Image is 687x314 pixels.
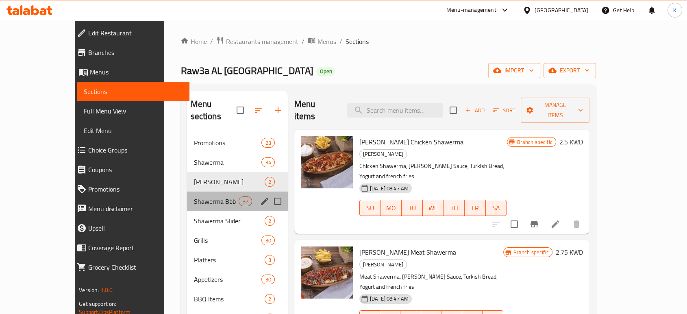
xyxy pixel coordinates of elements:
img: Iskander Meat Shawerma [301,246,353,299]
span: TH [447,202,461,214]
span: Sections [84,87,183,96]
a: Edit Restaurant [70,23,189,43]
span: Sections [345,37,368,46]
button: Branch-specific-item [524,214,544,234]
span: Coupons [88,165,183,174]
h2: Menu items [294,98,337,122]
a: Edit menu item [550,219,560,229]
h6: 2.5 KWD [559,136,583,148]
span: Sort items [488,104,521,117]
span: 30 [262,276,274,283]
h6: 2.75 KWD [556,246,583,258]
span: Platters [193,255,264,265]
button: import [488,63,540,78]
span: Appetizers [193,275,261,284]
button: Sort [491,104,517,117]
a: Upsell [70,218,189,238]
span: [PERSON_NAME] [360,260,407,269]
span: Manage items [527,100,583,120]
span: TU [405,202,420,214]
span: Menus [317,37,336,46]
a: Choice Groups [70,140,189,160]
span: [PERSON_NAME] Meat Shawerma [359,246,456,258]
a: Coverage Report [70,238,189,257]
span: Select section [445,102,462,119]
div: Platters3 [187,250,287,270]
span: FR [468,202,483,214]
span: Grills [193,235,261,245]
a: Home [180,37,207,46]
span: SA [489,202,504,214]
span: K [673,6,676,15]
div: Grills30 [187,231,287,250]
span: WE [426,202,441,214]
button: TU [402,200,423,216]
nav: breadcrumb [180,36,596,47]
div: Shawerma34 [187,153,287,172]
span: Choice Groups [88,145,183,155]
span: Add item [462,104,488,117]
span: Promotions [193,138,261,148]
p: Meat Shawerma, [PERSON_NAME] Sauce, Turkish Bread, Yogurt and french fries [359,272,503,292]
button: export [544,63,596,78]
div: BBQ Items2 [187,289,287,309]
span: 34 [262,159,274,166]
div: Open [316,67,335,76]
a: Coupons [70,160,189,179]
button: Add section [268,100,288,120]
div: items [265,294,275,304]
span: Edit Restaurant [88,28,183,38]
span: Shawerma Slider [193,216,264,226]
div: Menu-management [446,5,496,15]
span: Menus [90,67,183,77]
span: BBQ Items [193,294,264,304]
span: Upsell [88,223,183,233]
span: 1.0.0 [100,285,113,295]
span: 37 [239,198,251,205]
span: Shawerma [193,157,261,167]
input: search [347,103,443,118]
div: Shawerma Slider2 [187,211,287,231]
span: Menu disclaimer [88,204,183,214]
button: SU [359,200,381,216]
button: delete [567,214,586,234]
a: Edit Menu [77,121,189,140]
button: edit [259,195,271,207]
a: Grocery Checklist [70,257,189,277]
span: Sort [493,106,515,115]
span: Open [316,68,335,75]
span: Branch specific [510,249,552,256]
div: items [261,138,274,148]
div: Promotions23 [187,133,287,153]
div: Shawerma Bbb37edit [187,192,287,211]
button: TH [444,200,465,216]
span: Branch specific [514,138,556,146]
p: Chicken Shawerma, [PERSON_NAME] Sauce, Turkish Bread, Yogurt and french fries [359,161,507,181]
span: [PERSON_NAME] [360,149,407,159]
span: Select all sections [232,102,249,119]
span: Shawerma Bbb [193,196,239,206]
a: Promotions [70,179,189,199]
span: 2 [265,178,274,186]
span: Grocery Checklist [88,262,183,272]
span: [DATE] 08:47 AM [367,295,412,303]
span: Promotions [88,184,183,194]
h2: Menu sections [190,98,236,122]
span: Add [464,106,486,115]
a: Menu disclaimer [70,199,189,218]
span: Raw3a AL [GEOGRAPHIC_DATA] [180,61,313,80]
span: export [550,65,589,76]
button: FR [465,200,486,216]
button: MO [380,200,402,216]
span: [PERSON_NAME] [193,177,264,187]
span: Sort sections [249,100,268,120]
a: Full Menu View [77,101,189,121]
span: SU [363,202,378,214]
span: 3 [265,256,274,264]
